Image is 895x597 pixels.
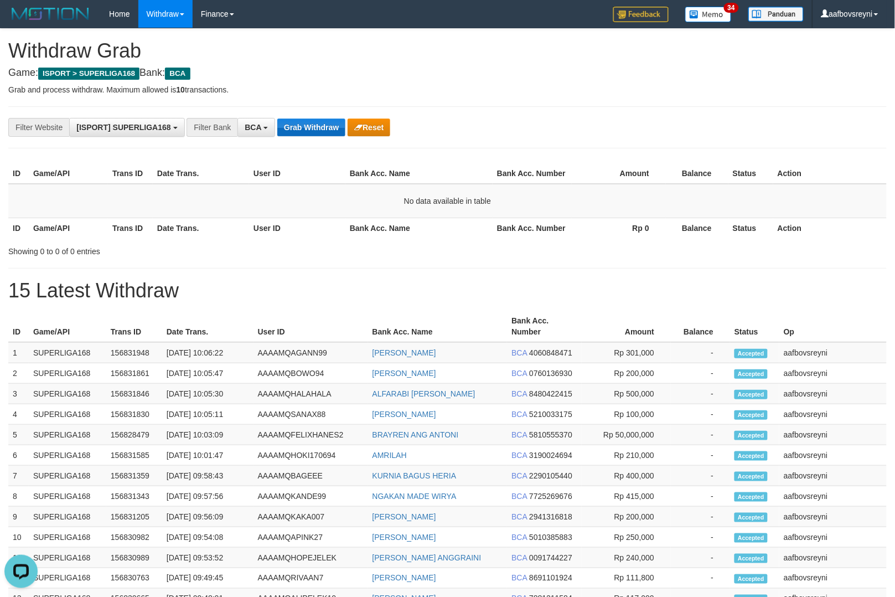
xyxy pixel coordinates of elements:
[373,369,436,378] a: [PERSON_NAME]
[8,184,887,218] td: No data available in table
[779,363,887,384] td: aafbovsreyni
[162,363,254,384] td: [DATE] 10:05:47
[685,7,732,22] img: Button%20Memo.svg
[373,512,436,521] a: [PERSON_NAME]
[254,548,368,568] td: AAAAMQHOPEJELEK
[106,527,162,548] td: 156830982
[8,40,887,62] h1: Withdraw Grab
[671,568,730,589] td: -
[373,430,459,439] a: BRAYREN ANG ANTONI
[529,553,572,562] span: Copy 0091744227 to clipboard
[8,466,29,486] td: 7
[162,507,254,527] td: [DATE] 09:56:09
[734,472,768,481] span: Accepted
[671,404,730,425] td: -
[671,342,730,363] td: -
[671,527,730,548] td: -
[529,451,572,460] span: Copy 3190024694 to clipboard
[779,548,887,568] td: aafbovsreyni
[666,163,728,184] th: Balance
[511,430,527,439] span: BCA
[162,342,254,363] td: [DATE] 10:06:22
[254,404,368,425] td: AAAAMQSANAX88
[29,527,106,548] td: SUPERLIGA168
[671,445,730,466] td: -
[779,486,887,507] td: aafbovsreyni
[734,431,768,440] span: Accepted
[254,311,368,342] th: User ID
[165,68,190,80] span: BCA
[106,486,162,507] td: 156831343
[8,218,29,238] th: ID
[254,363,368,384] td: AAAAMQBOWO94
[8,118,69,137] div: Filter Website
[582,425,671,445] td: Rp 50,000,000
[373,553,482,562] a: [PERSON_NAME] ANGGRAINI
[162,568,254,589] td: [DATE] 09:49:45
[254,384,368,404] td: AAAAMQHALAHALA
[730,311,779,342] th: Status
[529,430,572,439] span: Copy 5810555370 to clipboard
[728,218,773,238] th: Status
[29,425,106,445] td: SUPERLIGA168
[373,348,436,357] a: [PERSON_NAME]
[106,342,162,363] td: 156831948
[106,384,162,404] td: 156831846
[29,568,106,589] td: SUPERLIGA168
[29,218,108,238] th: Game/API
[373,533,436,542] a: [PERSON_NAME]
[69,118,184,137] button: [ISPORT] SUPERLIGA168
[511,389,527,398] span: BCA
[582,568,671,589] td: Rp 111,800
[373,451,407,460] a: AMRILAH
[254,466,368,486] td: AAAAMQBAGEEE
[176,85,185,94] strong: 10
[511,369,527,378] span: BCA
[582,466,671,486] td: Rp 400,000
[582,445,671,466] td: Rp 210,000
[8,507,29,527] td: 9
[254,425,368,445] td: AAAAMQFELIXHANES2
[671,425,730,445] td: -
[76,123,170,132] span: [ISPORT] SUPERLIGA168
[249,218,345,238] th: User ID
[493,218,572,238] th: Bank Acc. Number
[734,554,768,563] span: Accepted
[8,163,29,184] th: ID
[529,574,572,583] span: Copy 8691101924 to clipboard
[511,533,527,542] span: BCA
[8,342,29,363] td: 1
[277,119,345,136] button: Grab Withdraw
[373,574,436,583] a: [PERSON_NAME]
[29,363,106,384] td: SUPERLIGA168
[671,363,730,384] td: -
[8,311,29,342] th: ID
[162,548,254,568] td: [DATE] 09:53:52
[8,445,29,466] td: 6
[582,507,671,527] td: Rp 200,000
[8,280,887,302] h1: 15 Latest Withdraw
[734,349,768,358] span: Accepted
[162,527,254,548] td: [DATE] 09:54:08
[162,384,254,404] td: [DATE] 10:05:30
[779,568,887,589] td: aafbovsreyni
[29,486,106,507] td: SUPERLIGA168
[8,68,887,79] h4: Game: Bank:
[724,3,739,13] span: 34
[734,513,768,522] span: Accepted
[748,7,804,22] img: panduan.png
[671,548,730,568] td: -
[582,486,671,507] td: Rp 415,000
[511,471,527,480] span: BCA
[529,348,572,357] span: Copy 4060848471 to clipboard
[153,218,249,238] th: Date Trans.
[249,163,345,184] th: User ID
[779,466,887,486] td: aafbovsreyni
[734,369,768,379] span: Accepted
[373,389,475,398] a: ALFARABI [PERSON_NAME]
[734,390,768,399] span: Accepted
[254,568,368,589] td: AAAAMQRIVAAN7
[582,342,671,363] td: Rp 301,000
[254,445,368,466] td: AAAAMQHOKI170694
[582,548,671,568] td: Rp 240,000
